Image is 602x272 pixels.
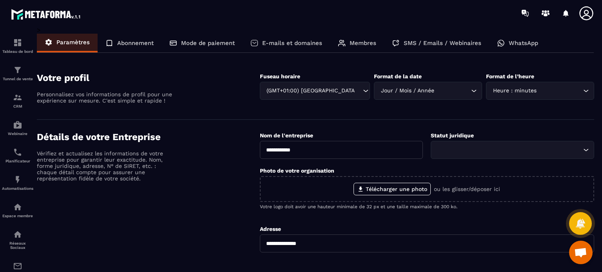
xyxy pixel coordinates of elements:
[117,40,154,47] p: Abonnement
[2,131,33,136] p: Webinaire
[13,38,22,47] img: formation
[37,131,260,142] h4: Détails de votre Entreprise
[2,114,33,142] a: automationsautomationsWebinaire
[491,86,538,95] span: Heure : minutes
[2,169,33,196] a: automationsautomationsAutomatisations
[2,142,33,169] a: schedulerschedulerPlanificateur
[486,82,594,100] div: Search for option
[37,150,174,182] p: Vérifiez et actualisez les informations de votre entreprise pour garantir leur exactitude. Nom, f...
[13,230,22,239] img: social-network
[260,132,313,139] label: Nom de l'entreprise
[260,226,281,232] label: Adresse
[379,86,436,95] span: Jour / Mois / Année
[2,104,33,108] p: CRM
[2,87,33,114] a: formationformationCRM
[56,39,90,46] p: Paramètres
[431,141,594,159] div: Search for option
[2,32,33,59] a: formationformationTableau de bord
[2,224,33,256] a: social-networksocial-networkRéseaux Sociaux
[431,132,474,139] label: Statut juridique
[436,86,469,95] input: Search for option
[538,86,581,95] input: Search for option
[37,72,260,83] h4: Votre profil
[260,168,334,174] label: Photo de votre organisation
[13,148,22,157] img: scheduler
[434,186,500,192] p: ou les glisser/déposer ici
[569,241,593,264] a: Ouvrir le chat
[13,261,22,271] img: email
[355,86,361,95] input: Search for option
[13,65,22,75] img: formation
[13,120,22,130] img: automations
[260,73,300,79] label: Fuseau horaire
[265,86,355,95] span: (GMT+01:00) [GEOGRAPHIC_DATA]
[509,40,538,47] p: WhatsApp
[260,204,594,209] p: Votre logo doit avoir une hauteur minimale de 32 px et une taille maximale de 300 ko.
[181,40,235,47] p: Mode de paiement
[2,214,33,218] p: Espace membre
[2,49,33,54] p: Tableau de bord
[436,146,581,154] input: Search for option
[13,175,22,184] img: automations
[2,241,33,250] p: Réseaux Sociaux
[2,77,33,81] p: Tunnel de vente
[262,40,322,47] p: E-mails et domaines
[37,91,174,104] p: Personnalisez vos informations de profil pour une expérience sur mesure. C'est simple et rapide !
[11,7,82,21] img: logo
[404,40,481,47] p: SMS / Emails / Webinaires
[13,93,22,102] img: formation
[13,202,22,212] img: automations
[486,73,534,79] label: Format de l’heure
[374,82,482,100] div: Search for option
[2,196,33,224] a: automationsautomationsEspace membre
[2,59,33,87] a: formationformationTunnel de vente
[374,73,422,79] label: Format de la date
[2,159,33,163] p: Planificateur
[354,183,431,195] label: Télécharger une photo
[2,186,33,191] p: Automatisations
[350,40,376,47] p: Membres
[260,82,370,100] div: Search for option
